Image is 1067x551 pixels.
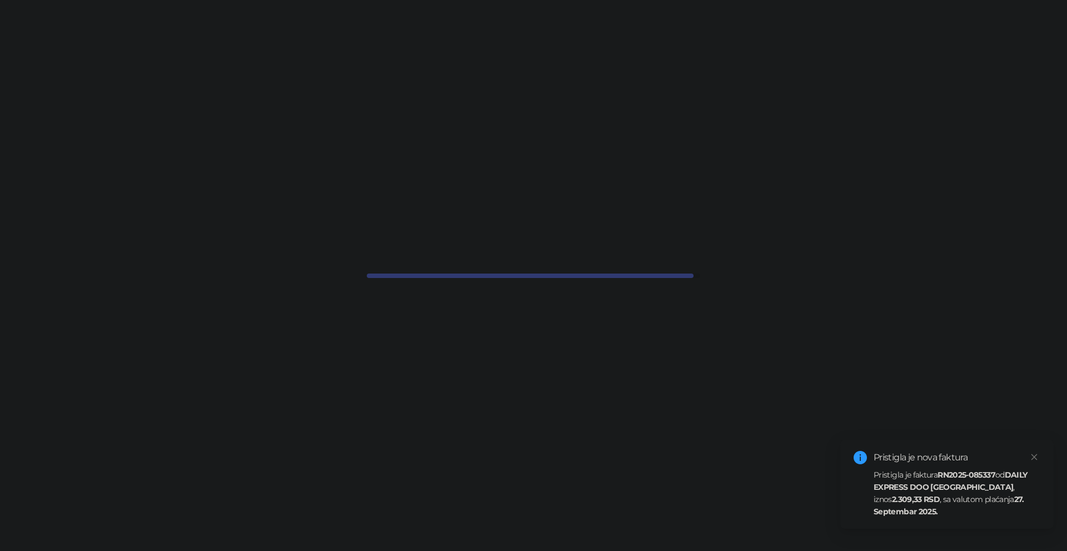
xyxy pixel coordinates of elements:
[874,494,1024,517] strong: 27. Septembar 2025.
[874,451,1040,464] div: Pristigla je nova faktura
[874,469,1040,518] div: Pristigla je faktura od , iznos , sa valutom plaćanja
[1028,451,1040,463] a: Close
[892,494,940,504] strong: 2.309,33 RSD
[1030,453,1038,461] span: close
[854,451,867,464] span: info-circle
[938,470,995,480] strong: RN2025-085337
